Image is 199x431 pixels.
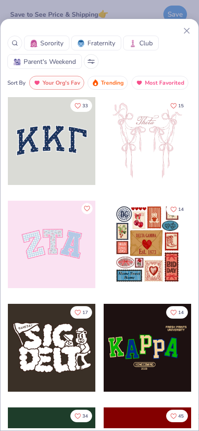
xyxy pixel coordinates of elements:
span: Most Favorited [145,78,184,88]
span: 33 [82,104,88,108]
span: 14 [178,310,184,315]
span: 14 [178,207,184,211]
button: Trending [87,76,128,90]
button: Your Org's Fav [29,76,84,90]
button: Parent's WeekendParent's Weekend [7,54,82,69]
button: Like [166,99,188,112]
span: Fraternity [87,38,115,48]
img: most_fav.gif [33,79,41,86]
span: 45 [178,413,184,418]
span: 17 [82,310,88,315]
div: Sort By [7,79,25,87]
button: ClubClub [123,36,159,50]
img: Parent's Weekend [13,58,21,66]
button: Like [166,410,188,422]
button: Sort Popup Button [84,54,99,69]
button: Like [70,99,92,112]
button: Like [166,203,188,215]
span: Trending [101,78,124,88]
button: Like [166,306,188,319]
img: most_fav.gif [136,79,143,86]
span: 34 [82,413,88,418]
img: Sorority [30,40,37,47]
button: SororitySorority [24,36,69,50]
button: Most Favorited [131,76,188,90]
span: Your Org's Fav [43,78,80,88]
button: Like [81,203,93,214]
button: Like [70,410,92,422]
span: Club [139,38,153,48]
span: Parent's Weekend [24,57,76,67]
img: Fraternity [77,40,85,47]
button: Like [70,306,92,319]
img: Club [129,40,137,47]
span: 15 [178,104,184,108]
button: FraternityFraternity [71,36,121,50]
img: trending.gif [92,79,99,86]
span: Sorority [40,38,63,48]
